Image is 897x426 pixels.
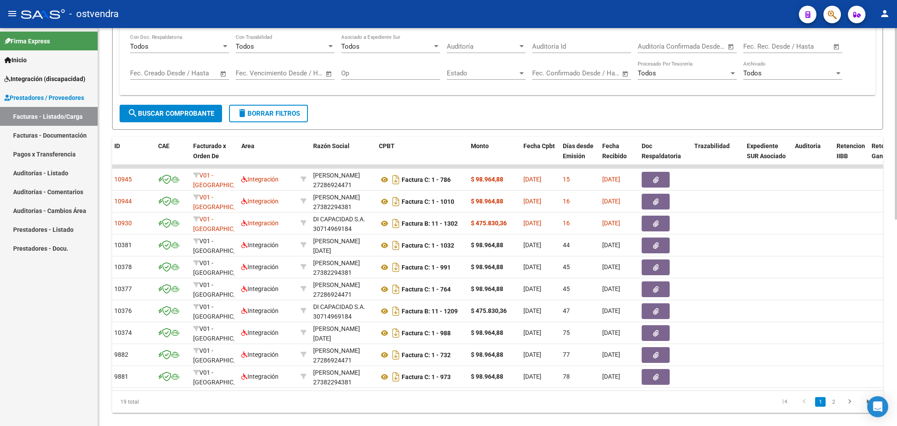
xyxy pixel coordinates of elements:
span: [DATE] [602,329,620,336]
span: Fecha Recibido [602,142,627,160]
li: page 2 [827,394,840,409]
div: [PERSON_NAME][DATE] [313,324,372,344]
span: 44 [563,241,570,248]
div: [PERSON_NAME] [313,368,360,378]
mat-icon: menu [7,8,18,19]
strong: Factura C: 1 - 732 [402,351,451,359]
datatable-header-cell: CAE [155,137,190,175]
a: go to first page [777,397,793,407]
span: Integración [241,351,279,358]
span: [DATE] [523,220,541,227]
span: [DATE] [523,198,541,205]
span: 9881 [114,373,128,380]
strong: Factura C: 1 - 1032 [402,242,454,249]
span: Todos [130,43,148,50]
datatable-header-cell: Monto [467,137,520,175]
span: Firma Express [4,36,50,46]
span: Auditoria [795,142,821,149]
span: [DATE] [602,263,620,270]
span: CAE [158,142,170,149]
datatable-header-cell: ID [111,137,155,175]
div: [PERSON_NAME] [313,258,360,268]
input: Fecha inicio [532,69,568,77]
span: [DATE] [602,351,620,358]
datatable-header-cell: Area [238,137,297,175]
strong: $ 98.964,88 [471,176,503,183]
datatable-header-cell: Doc Respaldatoria [638,137,691,175]
strong: $ 98.964,88 [471,263,503,270]
i: Descargar documento [390,260,402,274]
span: 45 [563,263,570,270]
span: Días desde Emisión [563,142,593,160]
strong: Factura C: 1 - 786 [402,176,451,183]
span: Monto [471,142,489,149]
span: Integración [241,307,279,314]
div: 27382294381 [313,368,372,386]
div: [PERSON_NAME] [313,280,360,290]
div: 27382294381 [313,258,372,277]
span: 10945 [114,176,132,183]
input: Fecha fin [279,69,321,77]
strong: $ 98.964,88 [471,329,503,336]
span: ID [114,142,120,149]
span: [DATE] [523,351,541,358]
div: 27286924471 [313,280,372,298]
strong: Factura C: 1 - 988 [402,330,451,337]
a: 1 [815,397,826,407]
span: 16 [563,220,570,227]
input: Fecha fin [576,69,618,77]
div: 27385459446 [313,236,372,255]
div: 27382294381 [313,192,372,211]
span: 75 [563,329,570,336]
span: [DATE] [523,307,541,314]
span: Estado [447,69,518,77]
span: Prestadores / Proveedores [4,93,84,103]
input: Fecha fin [681,43,724,50]
span: Integración [241,220,279,227]
div: 30714969184 [313,302,372,320]
span: [DATE] [602,285,620,292]
span: Todos [236,43,254,50]
span: [DATE] [523,373,541,380]
mat-icon: person [879,8,890,19]
div: [PERSON_NAME] [313,346,360,356]
div: [PERSON_NAME] [313,170,360,181]
div: 30714969184 [313,214,372,233]
strong: $ 98.964,88 [471,198,503,205]
input: Fecha fin [173,69,216,77]
span: [DATE] [523,263,541,270]
span: Integración [241,285,279,292]
span: Area [241,142,254,149]
button: Open calendar [219,69,229,79]
span: Trazabilidad [694,142,730,149]
datatable-header-cell: Retencion IIBB [833,137,868,175]
span: [DATE] [602,176,620,183]
span: [DATE] [602,373,620,380]
span: Todos [638,69,656,77]
i: Descargar documento [390,348,402,362]
span: Integración [241,198,279,205]
span: 77 [563,351,570,358]
datatable-header-cell: Fecha Cpbt [520,137,559,175]
datatable-header-cell: Trazabilidad [691,137,743,175]
div: [PERSON_NAME][DATE] [313,236,372,256]
span: 10378 [114,263,132,270]
span: Integración [241,241,279,248]
i: Descargar documento [390,217,402,231]
input: Fecha inicio [130,69,166,77]
li: page 1 [814,394,827,409]
span: 45 [563,285,570,292]
button: Borrar Filtros [229,105,308,122]
strong: Factura B: 11 - 1209 [402,308,458,315]
span: Retencion IIBB [837,142,865,160]
span: Doc Respaldatoria [642,142,681,160]
mat-icon: delete [237,108,247,118]
span: Borrar Filtros [237,110,300,117]
i: Descargar documento [390,282,402,296]
input: Fecha inicio [236,69,271,77]
span: Integración [241,329,279,336]
span: 16 [563,198,570,205]
span: 10930 [114,220,132,227]
input: Fecha inicio [638,43,673,50]
span: 10376 [114,307,132,314]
